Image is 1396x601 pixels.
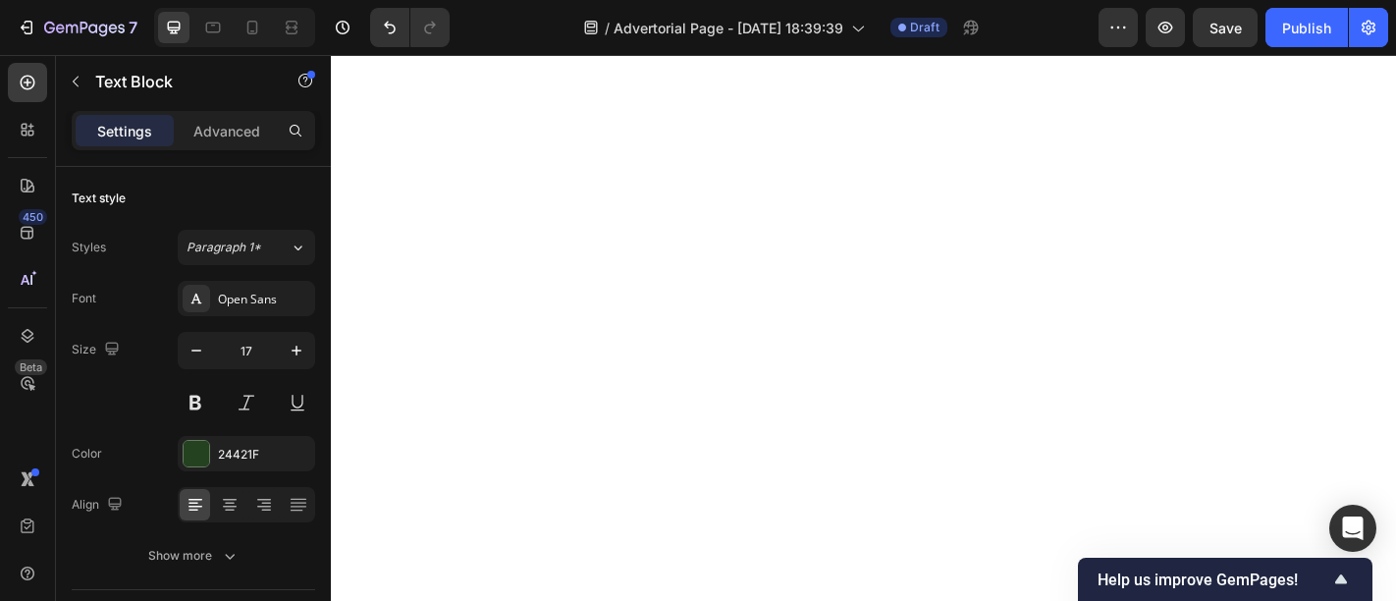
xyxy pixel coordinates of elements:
div: Publish [1282,18,1331,38]
div: Size [72,337,124,363]
span: Help us improve GemPages! [1098,571,1329,589]
p: Settings [97,121,152,141]
div: Show more [148,546,240,566]
div: Styles [72,239,106,256]
button: Save [1193,8,1258,47]
span: / [605,18,610,38]
button: Publish [1265,8,1348,47]
div: Open Intercom Messenger [1329,505,1376,552]
button: 7 [8,8,146,47]
p: Text Block [95,70,262,93]
button: Show survey - Help us improve GemPages! [1098,568,1353,591]
div: Beta [15,359,47,375]
span: Save [1209,20,1242,36]
div: Open Sans [218,291,310,308]
div: Text style [72,190,126,207]
span: Draft [910,19,940,36]
span: Advertorial Page - [DATE] 18:39:39 [614,18,843,38]
div: 24421F [218,446,310,464]
span: Paragraph 1* [187,239,261,256]
div: Font [72,290,96,307]
div: Align [72,492,127,519]
div: Undo/Redo [370,8,450,47]
p: 7 [129,16,137,39]
div: Color [72,445,102,463]
div: 450 [19,209,47,225]
button: Paragraph 1* [178,230,315,265]
button: Show more [72,538,315,574]
p: Advanced [193,121,260,141]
